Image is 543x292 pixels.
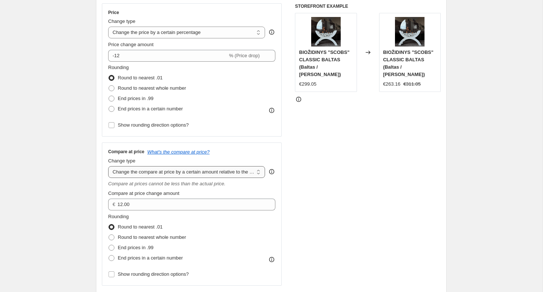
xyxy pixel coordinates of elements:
[108,10,119,16] h3: Price
[108,149,144,155] h3: Compare at price
[118,106,183,111] span: End prices in a certain number
[108,214,129,219] span: Rounding
[108,42,154,47] span: Price change amount
[383,81,401,87] span: €263.16
[118,271,189,277] span: Show rounding direction options?
[113,202,115,207] span: €
[311,17,341,47] img: 1_867510d9-0cdc-4780-a1ea-efa3bbf9abae_80x.png
[229,53,260,58] span: % (Price drop)
[118,245,154,250] span: End prices in .99
[295,3,441,9] h6: STOREFRONT EXAMPLE
[108,65,129,70] span: Rounding
[108,181,226,186] i: Compare at prices cannot be less than the actual price.
[108,18,135,24] span: Change type
[118,224,162,230] span: Round to nearest .01
[108,158,135,164] span: Change type
[118,255,183,261] span: End prices in a certain number
[118,122,189,128] span: Show rounding direction options?
[118,96,154,101] span: End prices in .99
[118,234,186,240] span: Round to nearest whole number
[108,190,179,196] span: Compare at price change amount
[299,49,350,77] span: BIOŽIDINYS "SCOBS" CLASSIC BALTAS (Baltas / [PERSON_NAME])
[268,168,275,175] div: help
[108,50,227,62] input: -15
[383,49,434,77] span: BIOŽIDINYS "SCOBS" CLASSIC BALTAS (Baltas / [PERSON_NAME])
[403,81,421,87] span: €311.05
[299,81,316,87] span: €299.05
[118,75,162,80] span: Round to nearest .01
[147,149,210,155] button: What's the compare at price?
[118,85,186,91] span: Round to nearest whole number
[268,28,275,36] div: help
[395,17,425,47] img: 1_867510d9-0cdc-4780-a1ea-efa3bbf9abae_80x.png
[117,199,264,210] input: 12.00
